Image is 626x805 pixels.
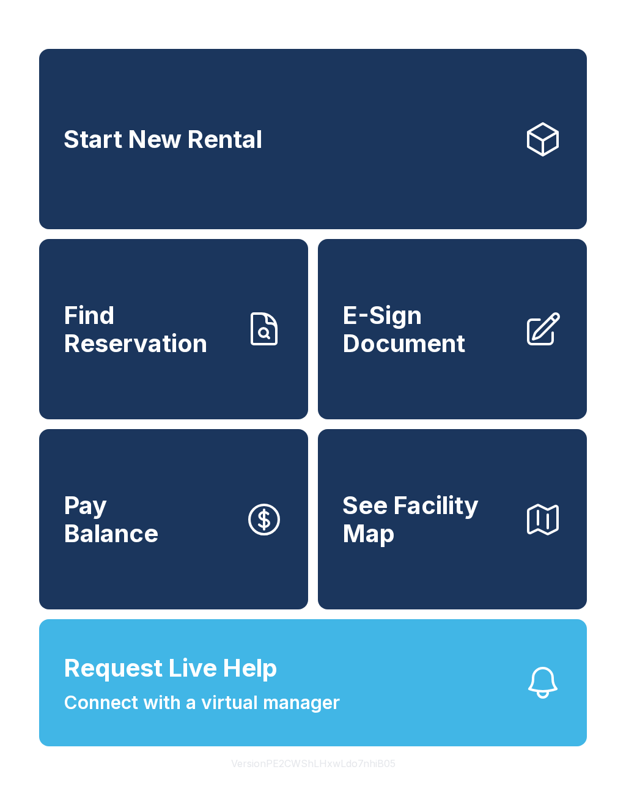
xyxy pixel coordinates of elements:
[64,491,158,547] span: Pay Balance
[64,125,262,153] span: Start New Rental
[318,239,587,419] a: E-Sign Document
[64,689,340,716] span: Connect with a virtual manager
[342,301,514,357] span: E-Sign Document
[39,619,587,746] button: Request Live HelpConnect with a virtual manager
[64,650,278,686] span: Request Live Help
[221,746,405,781] button: VersionPE2CWShLHxwLdo7nhiB05
[64,301,235,357] span: Find Reservation
[39,429,308,609] a: PayBalance
[39,239,308,419] a: Find Reservation
[342,491,514,547] span: See Facility Map
[318,429,587,609] button: See Facility Map
[39,49,587,229] a: Start New Rental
